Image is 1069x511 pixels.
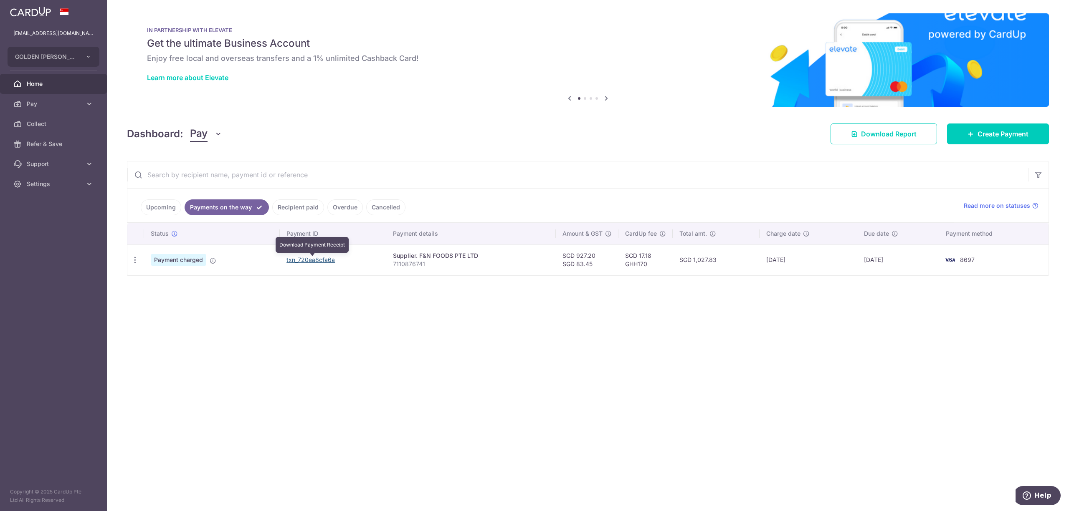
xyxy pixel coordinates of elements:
[861,129,917,139] span: Download Report
[964,201,1039,210] a: Read more on statuses
[190,126,208,142] span: Pay
[151,229,169,238] span: Status
[286,256,335,263] a: txn_720ea8cfa6a
[147,37,1029,50] h5: Get the ultimate Business Account
[831,123,937,144] a: Download Report
[864,229,889,238] span: Due date
[393,252,549,260] div: Supplier. F&N FOODS PTE LTD
[127,13,1049,107] img: Renovation banner
[185,199,269,215] a: Payments on the way
[766,229,800,238] span: Charge date
[147,73,228,82] a: Learn more about Elevate
[27,100,82,108] span: Pay
[562,229,603,238] span: Amount & GST
[272,199,324,215] a: Recipient paid
[618,244,673,275] td: SGD 17.18 GHH170
[760,244,857,275] td: [DATE]
[10,7,51,17] img: CardUp
[947,123,1049,144] a: Create Payment
[151,254,206,266] span: Payment charged
[147,53,1029,63] h6: Enjoy free local and overseas transfers and a 1% unlimited Cashback Card!
[27,120,82,128] span: Collect
[8,47,99,67] button: GOLDEN [PERSON_NAME] MARKETING
[625,229,657,238] span: CardUp fee
[673,244,760,275] td: SGD 1,027.83
[127,161,1028,188] input: Search by recipient name, payment id or reference
[190,126,222,142] button: Pay
[679,229,707,238] span: Total amt.
[1016,486,1061,507] iframe: Opens a widget where you can find more information
[964,201,1030,210] span: Read more on statuses
[939,223,1049,244] th: Payment method
[978,129,1028,139] span: Create Payment
[960,256,975,263] span: 8697
[127,126,183,141] h4: Dashboard:
[393,260,549,268] p: 7110876741
[13,29,94,38] p: [EMAIL_ADDRESS][DOMAIN_NAME]
[942,255,958,265] img: Bank Card
[27,180,82,188] span: Settings
[327,199,363,215] a: Overdue
[280,223,386,244] th: Payment ID
[276,237,349,253] div: Download Payment Receipt
[386,223,556,244] th: Payment details
[27,80,82,88] span: Home
[27,140,82,148] span: Refer & Save
[27,160,82,168] span: Support
[15,53,77,61] span: GOLDEN [PERSON_NAME] MARKETING
[147,27,1029,33] p: IN PARTNERSHIP WITH ELEVATE
[556,244,618,275] td: SGD 927.20 SGD 83.45
[141,199,181,215] a: Upcoming
[366,199,405,215] a: Cancelled
[857,244,939,275] td: [DATE]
